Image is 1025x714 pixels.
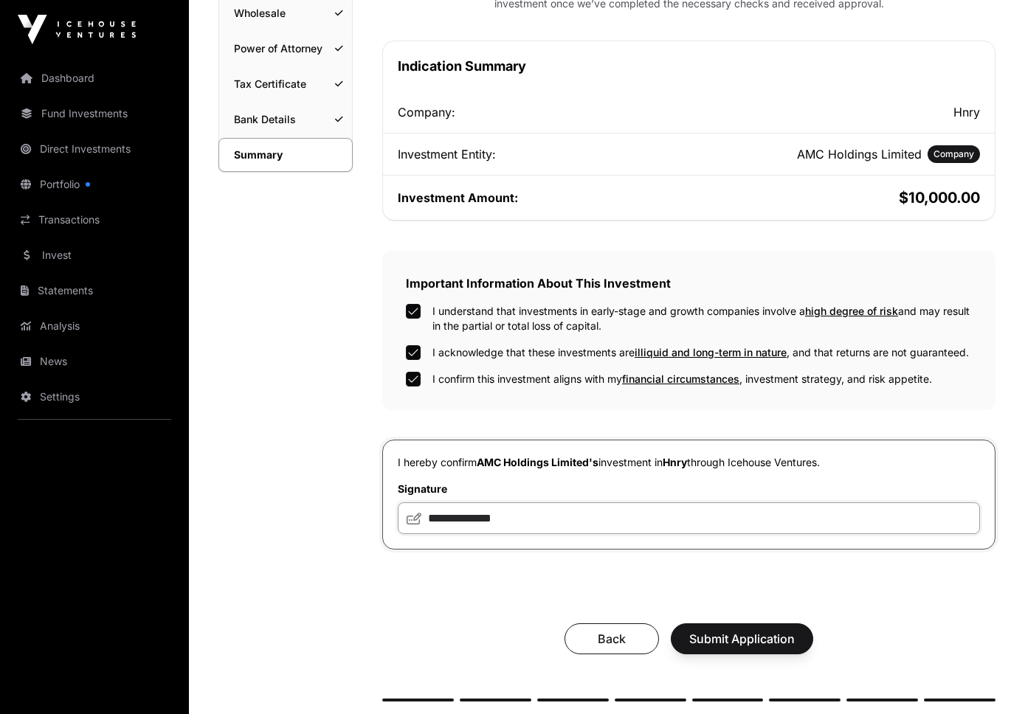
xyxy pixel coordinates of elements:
[12,274,177,307] a: Statements
[406,274,972,292] h2: Important Information About This Investment
[635,346,787,358] span: illiquid and long-term in nature
[398,103,686,121] div: Company:
[12,62,177,94] a: Dashboard
[12,239,177,271] a: Invest
[432,372,932,387] label: I confirm this investment aligns with my , investment strategy, and risk appetite.
[218,138,353,172] a: Summary
[689,630,795,648] span: Submit Application
[663,456,687,468] span: Hnry
[398,56,980,77] h1: Indication Summary
[583,630,641,648] span: Back
[398,455,980,470] p: I hereby confirm investment in through Icehouse Ventures.
[432,345,969,360] label: I acknowledge that these investments are , and that returns are not guaranteed.
[398,145,686,163] div: Investment Entity:
[12,381,177,413] a: Settings
[398,190,518,205] span: Investment Amount:
[12,168,177,201] a: Portfolio
[432,304,972,333] label: I understand that investments in early-stage and growth companies involve a and may result in the...
[692,103,981,121] h2: Hnry
[219,68,352,100] a: Tax Certificate
[797,145,922,163] h2: AMC Holdings Limited
[12,345,177,378] a: News
[219,32,352,65] a: Power of Attorney
[219,103,352,136] a: Bank Details
[565,623,659,654] button: Back
[18,15,136,44] img: Icehouse Ventures Logo
[12,310,177,342] a: Analysis
[12,204,177,236] a: Transactions
[951,643,1025,714] iframe: Chat Widget
[671,623,813,654] button: Submit Application
[398,482,980,496] label: Signature
[12,97,177,130] a: Fund Investments
[692,187,981,208] h2: $10,000.00
[12,133,177,165] a: Direct Investments
[933,148,974,160] span: Company
[622,372,739,385] span: financial circumstances
[477,456,598,468] span: AMC Holdings Limited's
[805,305,898,317] span: high degree of risk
